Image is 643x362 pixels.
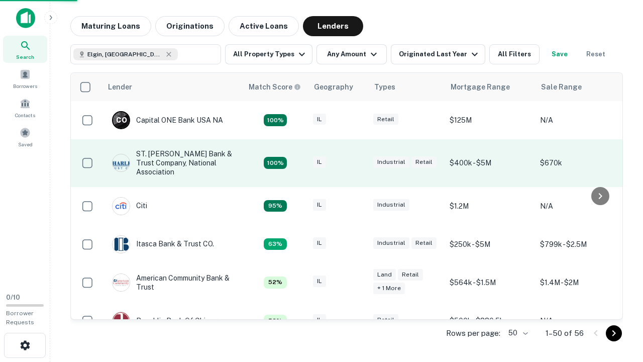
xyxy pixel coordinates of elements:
[116,115,127,126] p: C O
[373,237,409,249] div: Industrial
[313,276,326,287] div: IL
[445,101,535,139] td: $125M
[249,81,301,93] div: Capitalize uses an advanced AI algorithm to match your search with the best lender. The match sco...
[112,274,233,292] div: American Community Bank & Trust
[112,312,222,330] div: Republic Bank Of Chicago
[489,44,540,64] button: All Filters
[535,139,625,187] td: $670k
[445,263,535,302] td: $564k - $1.5M
[373,114,398,125] div: Retail
[13,82,37,90] span: Borrowers
[374,81,395,93] div: Types
[445,187,535,225] td: $1.2M
[445,225,535,263] td: $250k - $5M
[446,327,500,339] p: Rows per page:
[6,294,20,301] span: 0 / 10
[18,140,33,148] span: Saved
[87,50,163,59] span: Elgin, [GEOGRAPHIC_DATA], [GEOGRAPHIC_DATA]
[580,44,612,64] button: Reset
[373,283,405,294] div: + 1 more
[314,81,353,93] div: Geography
[303,16,363,36] button: Lenders
[112,197,147,215] div: Citi
[16,53,34,61] span: Search
[102,73,243,101] th: Lender
[399,48,481,60] div: Originated Last Year
[535,101,625,139] td: N/A
[264,200,287,212] div: Capitalize uses an advanced AI algorithm to match your search with the best lender. The match sco...
[373,156,409,168] div: Industrial
[108,81,132,93] div: Lender
[3,123,47,150] a: Saved
[398,269,423,281] div: Retail
[113,154,130,171] img: picture
[313,237,326,249] div: IL
[411,237,437,249] div: Retail
[535,263,625,302] td: $1.4M - $2M
[249,81,299,93] h6: Match Score
[445,73,535,101] th: Mortgage Range
[313,199,326,211] div: IL
[308,73,368,101] th: Geography
[535,302,625,340] td: N/A
[445,139,535,187] td: $400k - $5M
[113,198,130,215] img: picture
[535,187,625,225] td: N/A
[606,325,622,341] button: Go to next page
[411,156,437,168] div: Retail
[451,81,510,93] div: Mortgage Range
[113,312,130,329] img: picture
[391,44,485,64] button: Originated Last Year
[504,326,529,340] div: 50
[535,225,625,263] td: $799k - $2.5M
[313,156,326,168] div: IL
[225,44,312,64] button: All Property Types
[264,157,287,169] div: Capitalize uses an advanced AI algorithm to match your search with the best lender. The match sco...
[3,65,47,92] a: Borrowers
[112,149,233,177] div: ST. [PERSON_NAME] Bank & Trust Company, National Association
[113,236,130,253] img: picture
[15,111,35,119] span: Contacts
[229,16,299,36] button: Active Loans
[541,81,582,93] div: Sale Range
[535,73,625,101] th: Sale Range
[113,274,130,291] img: picture
[373,314,398,326] div: Retail
[264,238,287,250] div: Capitalize uses an advanced AI algorithm to match your search with the best lender. The match sco...
[264,277,287,289] div: Capitalize uses an advanced AI algorithm to match your search with the best lender. The match sco...
[313,114,326,125] div: IL
[16,8,35,28] img: capitalize-icon.png
[373,269,396,281] div: Land
[546,327,584,339] p: 1–50 of 56
[155,16,225,36] button: Originations
[3,94,47,121] a: Contacts
[3,36,47,63] a: Search
[313,314,326,326] div: IL
[373,199,409,211] div: Industrial
[593,282,643,330] iframe: Chat Widget
[445,302,535,340] td: $500k - $880.5k
[112,235,214,253] div: Itasca Bank & Trust CO.
[264,114,287,126] div: Capitalize uses an advanced AI algorithm to match your search with the best lender. The match sco...
[6,310,34,326] span: Borrower Requests
[243,73,308,101] th: Capitalize uses an advanced AI algorithm to match your search with the best lender. The match sco...
[368,73,445,101] th: Types
[112,111,223,129] div: Capital ONE Bank USA NA
[316,44,387,64] button: Any Amount
[264,315,287,327] div: Capitalize uses an advanced AI algorithm to match your search with the best lender. The match sco...
[544,44,576,64] button: Save your search to get updates of matches that match your search criteria.
[70,16,151,36] button: Maturing Loans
